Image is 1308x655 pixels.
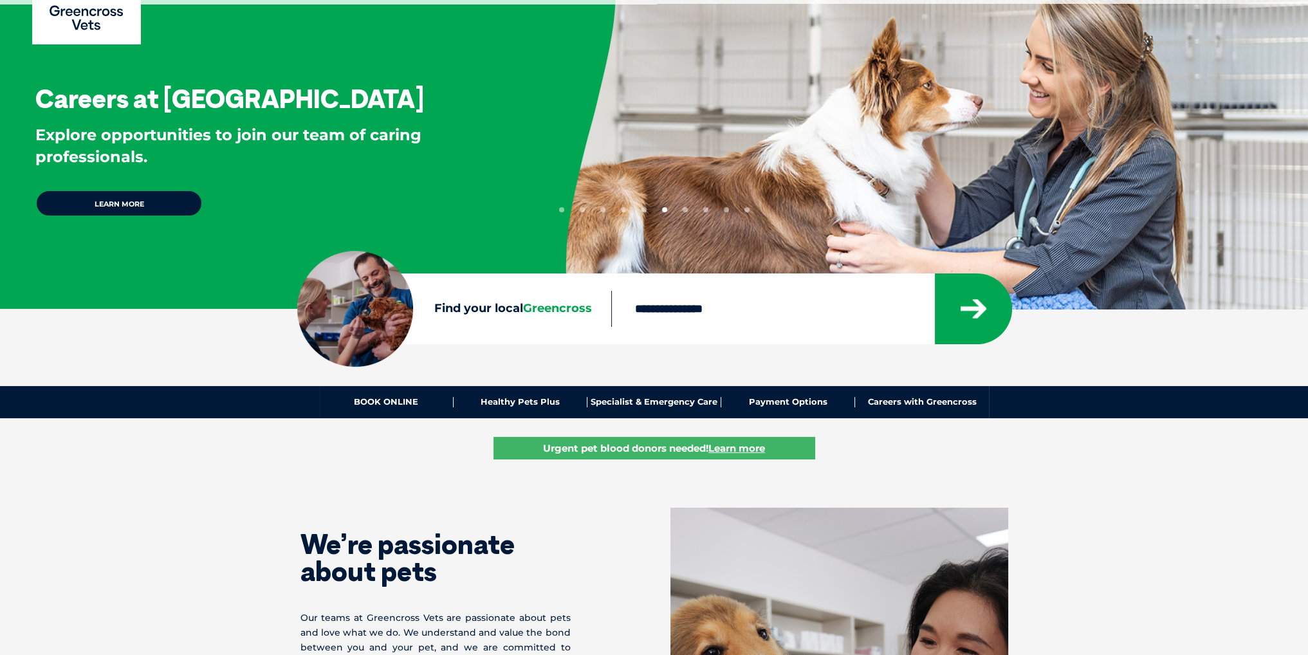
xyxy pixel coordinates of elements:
button: 8 of 10 [703,207,708,212]
a: Urgent pet blood donors needed!Learn more [493,437,815,459]
a: Healthy Pets Plus [454,397,587,407]
a: Learn more [35,190,203,217]
button: 2 of 10 [580,207,585,212]
a: Specialist & Emergency Care [587,397,721,407]
h3: Careers at [GEOGRAPHIC_DATA] [35,86,424,111]
a: Careers with Greencross [855,397,988,407]
button: 3 of 10 [600,207,605,212]
label: Find your local [297,299,611,318]
p: Explore opportunities to join our team of caring professionals. [35,124,524,167]
a: BOOK ONLINE [320,397,454,407]
button: 5 of 10 [641,207,647,212]
button: 10 of 10 [744,207,750,212]
u: Learn more [708,442,765,454]
button: 4 of 10 [621,207,626,212]
button: 7 of 10 [683,207,688,212]
button: 9 of 10 [724,207,729,212]
a: Payment Options [721,397,855,407]
span: Greencross [523,301,592,315]
button: 6 of 10 [662,207,667,212]
button: Search [1283,59,1296,71]
button: 1 of 10 [559,207,564,212]
h1: We’re passionate about pets [300,531,571,585]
